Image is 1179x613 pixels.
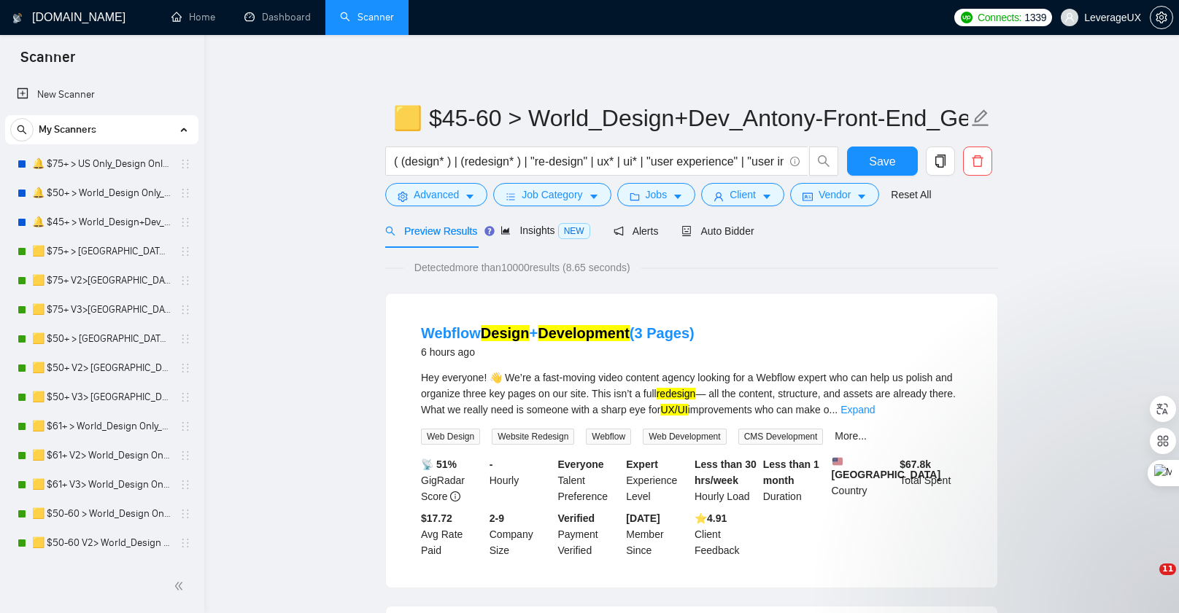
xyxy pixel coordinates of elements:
span: user [714,191,724,202]
span: caret-down [673,191,683,202]
b: Less than 1 month [763,458,819,486]
span: search [385,226,395,236]
div: Tooltip anchor [483,224,496,238]
div: Company Size [487,510,555,558]
div: Avg Rate Paid [418,510,487,558]
span: caret-down [465,191,475,202]
span: holder [179,246,191,257]
input: Scanner name... [393,100,968,136]
a: 🔔 $50+ > World_Design Only_General [32,179,171,208]
button: folderJobscaret-down [617,183,696,206]
span: My Scanners [39,115,96,144]
b: 📡 51% [421,458,457,470]
div: Payment Verified [555,510,624,558]
span: holder [179,479,191,491]
b: 2-9 [490,512,504,524]
div: Country [829,456,897,504]
button: userClientcaret-down [701,183,784,206]
span: Preview Results [385,225,477,237]
a: dashboardDashboard [244,11,311,23]
a: 🟨 $50-60 V3> World_Design Only_Roman-Web Design_General [32,558,171,587]
button: copy [926,147,955,176]
button: settingAdvancedcaret-down [385,183,487,206]
span: ... [830,404,838,415]
span: Connects: [978,9,1021,26]
span: holder [179,304,191,316]
a: 🟨 $50-60 V2> World_Design Only_Roman-Web Design_General [32,528,171,558]
a: 🟨 $50+ V3> [GEOGRAPHIC_DATA]+[GEOGRAPHIC_DATA] Only_Tony-UX/UI_General [32,383,171,412]
a: searchScanner [340,11,394,23]
span: idcard [803,191,813,202]
button: Save [847,147,918,176]
span: Webflow [586,429,631,445]
li: New Scanner [5,80,198,109]
iframe: Intercom live chat [1129,563,1164,598]
a: New Scanner [17,80,187,109]
div: Duration [760,456,829,504]
b: Everyone [558,458,604,470]
a: More... [835,430,867,442]
span: NEW [558,223,590,239]
span: CMS Development [738,429,824,445]
span: holder [179,537,191,549]
b: [GEOGRAPHIC_DATA] [832,456,941,480]
button: delete [963,147,992,176]
b: $ 67.8k [900,458,931,470]
span: Scanner [9,47,87,77]
span: double-left [174,579,188,593]
button: idcardVendorcaret-down [790,183,879,206]
span: Advanced [414,187,459,203]
b: - [490,458,493,470]
span: Web Design [421,429,480,445]
span: holder [179,508,191,520]
b: [DATE] [626,512,660,524]
b: $17.72 [421,512,452,524]
div: Hey everyone! 👋 We’re a fast-moving video content agency looking for a Webflow expert who can hel... [421,370,962,418]
div: Talent Preference [555,456,624,504]
span: info-circle [450,491,460,501]
a: 🟨 $61+ V2> World_Design Only_Roman-UX/UI_General [32,441,171,470]
span: setting [1151,12,1172,23]
div: Client Feedback [692,510,760,558]
span: holder [179,275,191,286]
span: delete [964,155,991,168]
a: 🟨 $50+ V2> [GEOGRAPHIC_DATA]+[GEOGRAPHIC_DATA] Only_Tony-UX/UI_General [32,354,171,383]
a: 🟨 $75+ > [GEOGRAPHIC_DATA]+[GEOGRAPHIC_DATA] Only_Tony-UX/UI_General [32,237,171,266]
b: Verified [558,512,595,524]
a: 🟨 $50-60 > World_Design Only_Roman-Web Design_General [32,499,171,528]
span: search [810,155,838,168]
span: setting [398,191,408,202]
mark: UX/UI [660,404,687,415]
div: GigRadar Score [418,456,487,504]
span: area-chart [500,225,511,235]
span: holder [179,216,191,228]
a: 🔔 $45+ > World_Design+Dev_General [32,208,171,237]
span: caret-down [589,191,599,202]
button: setting [1150,6,1173,29]
span: Vendor [819,187,851,203]
b: ⭐️ 4.91 [695,512,727,524]
span: holder [179,391,191,403]
span: notification [614,226,624,236]
span: 1339 [1024,9,1046,26]
span: Alerts [614,225,659,237]
b: Less than 30 hrs/week [695,458,757,486]
span: bars [506,191,516,202]
div: Total Spent [897,456,965,504]
span: info-circle [790,157,800,166]
span: Insights [500,224,589,236]
div: Hourly Load [692,456,760,504]
span: Client [730,187,756,203]
a: setting [1150,12,1173,23]
input: Search Freelance Jobs... [394,152,784,171]
span: holder [179,450,191,461]
button: search [10,118,34,141]
mark: Design [481,325,530,341]
span: Job Category [522,187,582,203]
div: 6 hours ago [421,343,695,361]
a: 🟨 $75+ V2>[GEOGRAPHIC_DATA]+[GEOGRAPHIC_DATA] Only_Tony-UX/UI_General [32,266,171,295]
span: holder [179,333,191,345]
span: robot [681,226,692,236]
span: holder [179,362,191,374]
a: 🟨 $61+ V3> World_Design Only_Roman-UX/UI_General [32,470,171,499]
